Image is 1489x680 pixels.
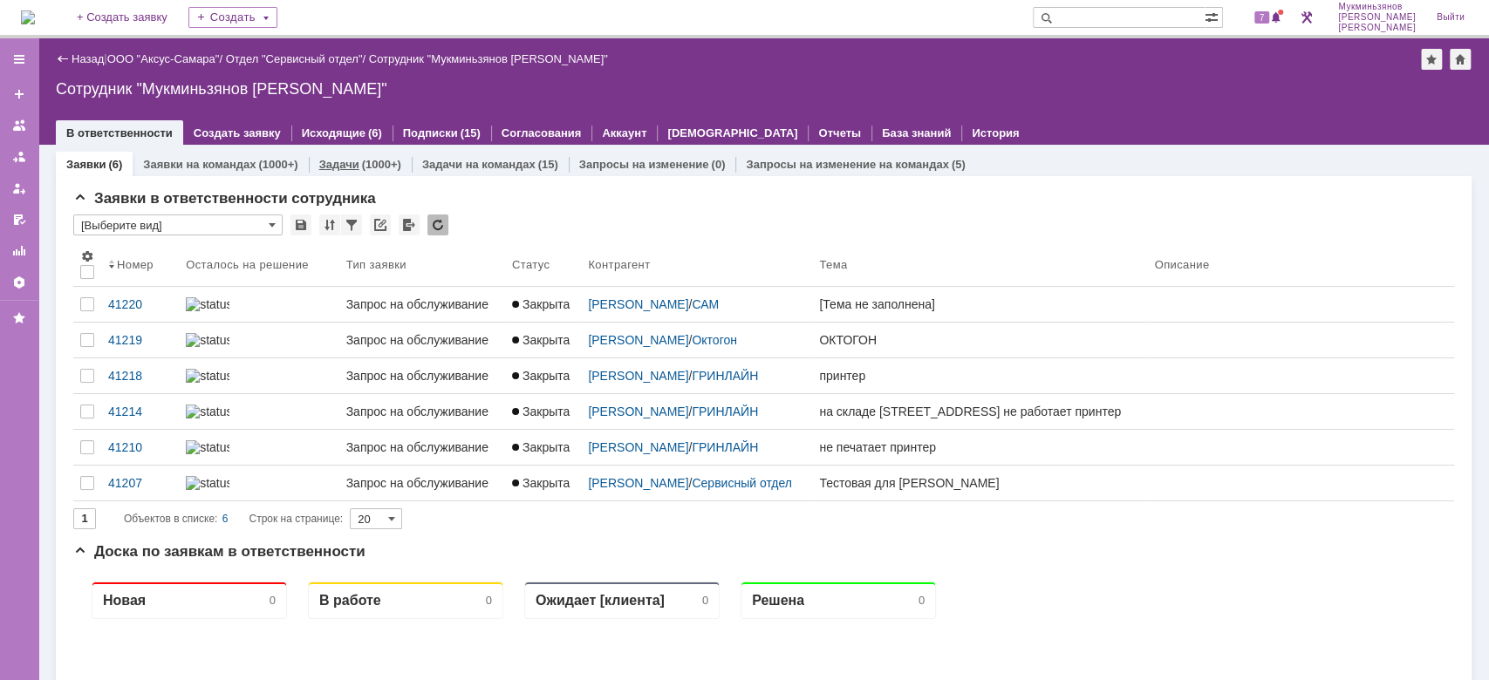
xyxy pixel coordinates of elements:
[346,476,498,490] div: Запрос на обслуживание
[341,214,362,235] div: Фильтрация...
[588,369,688,383] a: [PERSON_NAME]
[186,476,229,490] img: statusbar-100 (1).png
[588,333,805,347] div: /
[179,323,338,357] a: statusbar-100 (1).png
[692,476,792,490] a: Сервисный отдел
[512,476,570,490] span: Закрыта
[73,543,365,560] span: Доска по заявкам в ответственности
[512,369,570,383] span: Закрыта
[194,126,281,139] a: Создать заявку
[101,242,179,287] th: Номер
[108,158,122,171] div: (6)
[679,24,731,41] div: Решена
[819,297,1140,311] div: [Тема не заполнена]
[124,513,217,525] span: Объектов в списке:
[143,158,256,171] a: Заявки на командах
[505,323,581,357] a: Закрыта
[399,214,420,235] div: Экспорт списка
[101,358,179,393] a: 41218
[845,26,851,39] div: 0
[186,333,229,347] img: statusbar-100 (1).png
[588,440,805,454] div: /
[196,26,202,39] div: 0
[579,158,709,171] a: Запросы на изменение
[588,405,805,418] div: /
[101,323,179,357] a: 41219
[5,80,33,108] a: Создать заявку
[512,405,570,418] span: Закрыта
[339,323,505,357] a: Запрос на обслуживание
[370,214,391,235] div: Скопировать ссылку на список
[107,52,220,65] a: ООО "Аксус-Самара"
[179,242,338,287] th: Осталось на решение
[505,394,581,429] a: Закрыта
[502,126,582,139] a: Согласования
[538,158,558,171] div: (15)
[812,358,1147,393] a: принтер
[812,287,1147,322] a: [Тема не заполнена]
[186,440,229,454] img: statusbar-100 (1).png
[1296,7,1317,28] a: Перейти в интерфейс администратора
[812,466,1147,500] a: Тестовая для [PERSON_NAME]
[346,405,498,418] div: Запрос на обслуживание
[368,126,382,139] div: (6)
[629,26,635,39] div: 0
[746,158,948,171] a: Запросы на изменение на командах
[462,24,591,41] div: Ожидает [клиента]
[819,405,1140,418] div: на складе [STREET_ADDRESS] не работает принтер
[588,258,650,271] div: Контрагент
[505,242,581,287] th: Статус
[101,287,179,322] a: 41220
[339,358,505,393] a: Запрос на обслуживание
[1421,49,1442,70] div: Добавить в избранное
[108,405,172,418] div: 41214
[21,10,35,24] img: logo
[1338,23,1416,33] span: [PERSON_NAME]
[819,333,1140,347] div: ОКТОГОН
[339,430,505,465] a: Запрос на обслуживание
[588,297,805,311] div: /
[403,126,458,139] a: Подписки
[346,369,498,383] div: Запрос на обслуживание
[505,466,581,500] a: Закрыта
[505,358,581,393] a: Закрыта
[339,287,505,322] a: Запрос на обслуживание
[692,369,758,383] a: ГРИНЛАЙН
[346,258,406,271] div: Тип заявки
[104,51,106,65] div: |
[80,249,94,263] span: Настройки
[512,297,570,311] span: Закрыта
[512,440,570,454] span: Закрыта
[346,440,498,454] div: Запрос на обслуживание
[588,405,688,418] a: [PERSON_NAME]
[1450,49,1471,70] div: Сделать домашней страницей
[108,297,172,311] div: 41220
[882,126,951,139] a: База знаний
[108,440,172,454] div: 41210
[290,214,311,235] div: Сохранить вид
[602,126,646,139] a: Аккаунт
[56,80,1472,98] div: Сотрудник "Мукминьзянов [PERSON_NAME]"
[319,158,359,171] a: Задачи
[588,297,688,311] a: [PERSON_NAME]
[819,440,1140,454] div: не печатает принтер
[179,287,338,322] a: statusbar-60 (1).png
[1205,8,1222,24] span: Расширенный поиск
[512,258,550,271] div: Статус
[692,333,737,347] a: Октогон
[819,369,1140,383] div: принтер
[812,242,1147,287] th: Тема
[952,158,966,171] div: (5)
[346,297,498,311] div: Запрос на обслуживание
[812,394,1147,429] a: на складе [STREET_ADDRESS] не работает принтер
[1254,11,1270,24] span: 7
[972,126,1019,139] a: История
[427,214,448,235] div: Обновлять список
[422,158,536,171] a: Задачи на командах
[179,466,338,500] a: statusbar-100 (1).png
[1154,258,1209,271] div: Описание
[339,394,505,429] a: Запрос на обслуживание
[73,190,376,207] span: Заявки в ответственности сотрудника
[179,430,338,465] a: statusbar-100 (1).png
[812,430,1147,465] a: не печатает принтер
